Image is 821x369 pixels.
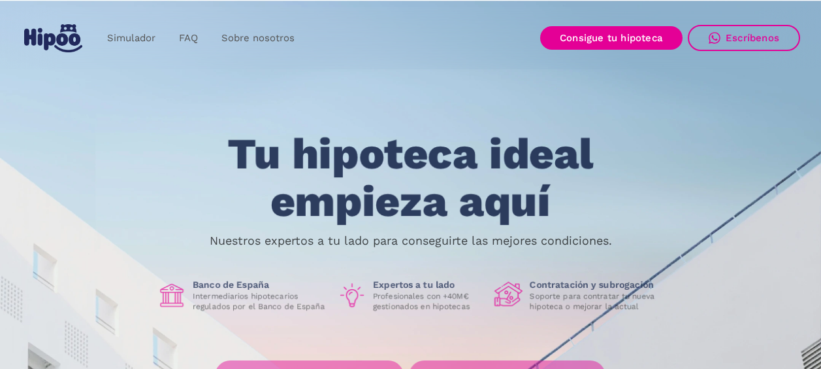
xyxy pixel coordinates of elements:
a: Escríbenos [688,25,800,51]
h1: Contratación y subrogación [530,279,664,291]
h1: Expertos a tu lado [373,279,484,291]
p: Soporte para contratar tu nueva hipoteca o mejorar la actual [530,291,664,312]
div: Escríbenos [726,32,779,44]
a: Simulador [95,26,167,51]
a: home [21,19,85,58]
h1: Tu hipoteca ideal empieza aquí [163,131,658,226]
p: Nuestros expertos a tu lado para conseguirte las mejores condiciones. [210,236,612,246]
p: Intermediarios hipotecarios regulados por el Banco de España [193,291,327,312]
a: FAQ [167,26,210,51]
a: Consigue tu hipoteca [540,26,683,50]
a: Sobre nosotros [210,26,306,51]
p: Profesionales con +40M€ gestionados en hipotecas [373,291,484,312]
h1: Banco de España [193,279,327,291]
